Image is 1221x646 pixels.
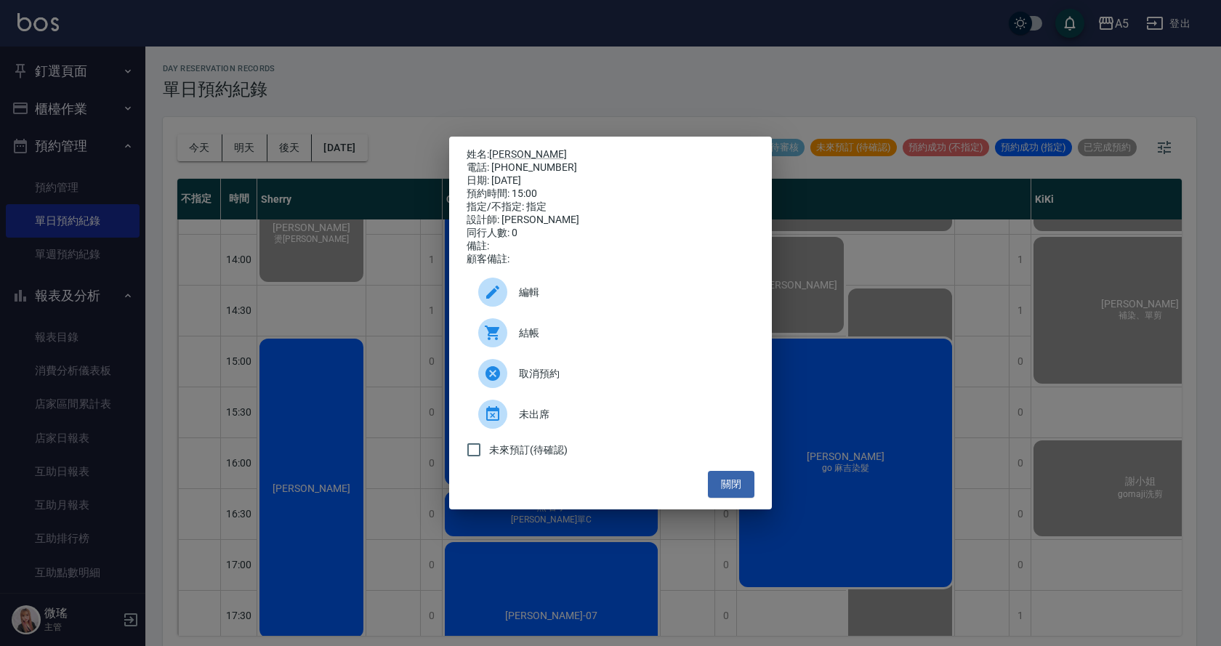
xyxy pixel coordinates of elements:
[467,253,754,266] div: 顧客備註:
[467,353,754,394] div: 取消預約
[519,407,743,422] span: 未出席
[489,148,567,160] a: [PERSON_NAME]
[467,272,754,312] div: 編輯
[467,312,754,353] a: 結帳
[467,174,754,187] div: 日期: [DATE]
[467,187,754,201] div: 預約時間: 15:00
[467,214,754,227] div: 設計師: [PERSON_NAME]
[467,201,754,214] div: 指定/不指定: 指定
[467,227,754,240] div: 同行人數: 0
[467,394,754,435] div: 未出席
[467,148,754,161] p: 姓名:
[467,161,754,174] div: 電話: [PHONE_NUMBER]
[708,471,754,498] button: 關閉
[467,240,754,253] div: 備註:
[519,326,743,341] span: 結帳
[489,443,568,458] span: 未來預訂(待確認)
[519,366,743,381] span: 取消預約
[519,285,743,300] span: 編輯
